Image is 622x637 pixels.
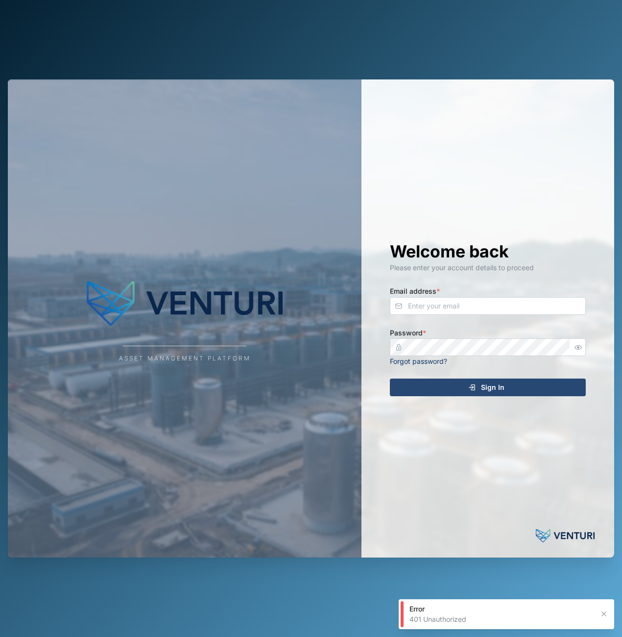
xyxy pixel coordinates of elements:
label: Email address [390,286,440,297]
h1: Welcome back [390,241,586,262]
span: Sign In [481,379,504,396]
label: Password [390,328,426,338]
a: Forgot password? [390,357,447,365]
input: Enter your email [390,297,586,315]
img: Powered by: Venturi [536,526,595,546]
div: Please enter your account details to proceed [390,262,586,273]
div: Error [409,604,594,614]
div: 401 Unauthorized [409,614,594,624]
img: Company Logo [87,274,283,333]
div: Asset Management Platform [119,354,251,363]
button: Sign In [390,379,586,396]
